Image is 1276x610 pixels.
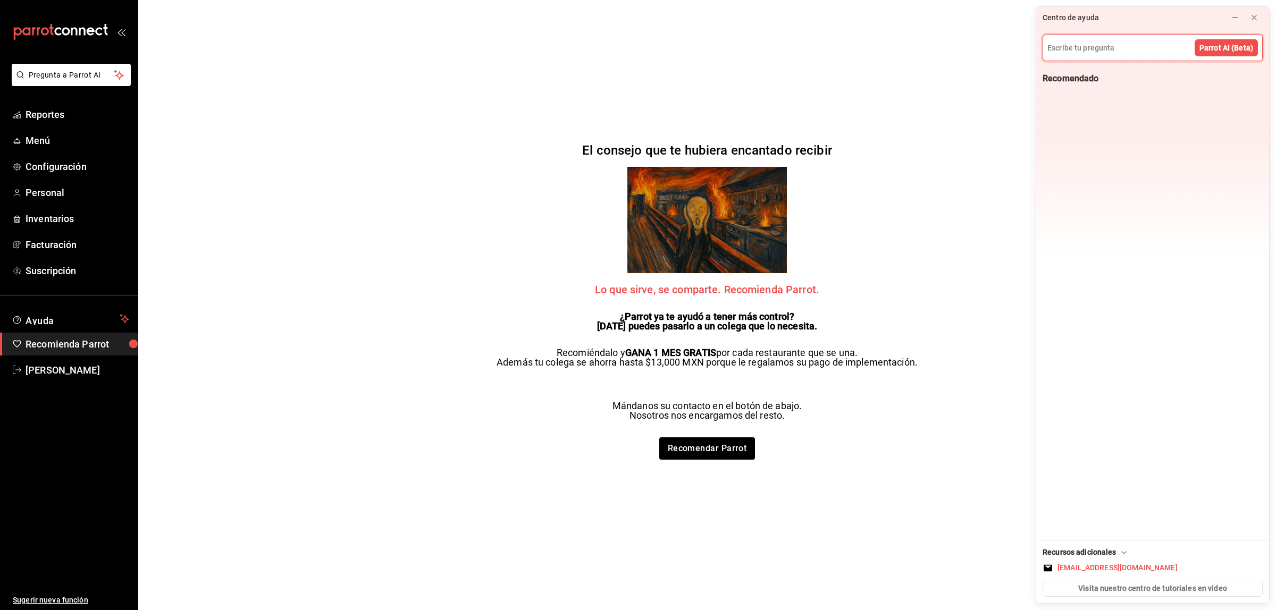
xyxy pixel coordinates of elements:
[29,70,114,81] span: Pregunta a Parrot AI
[26,185,129,200] span: Personal
[1199,43,1253,54] span: Parrot AI (Beta)
[620,311,794,322] strong: ¿Parrot ya te ayudó a tener más control?
[12,64,131,86] button: Pregunta a Parrot AI
[597,320,818,332] strong: [DATE] puedes pasarlo a un colega que lo necesita.
[117,28,125,36] button: open_drawer_menu
[26,211,129,226] span: Inventarios
[595,284,819,295] span: Lo que sirve, se comparte. Recomienda Parrot.
[1043,12,1099,23] div: Centro de ayuda
[1043,35,1262,61] input: Escribe tu pregunta
[1057,562,1178,573] div: [EMAIL_ADDRESS][DOMAIN_NAME]
[1078,583,1227,594] span: Visita nuestro centro de tutoriales en video
[7,77,131,88] a: Pregunta a Parrot AI
[582,144,832,157] h2: El consejo que te hubiera encantado recibir
[1043,580,1263,597] button: Visita nuestro centro de tutoriales en video
[26,107,129,122] span: Reportes
[659,437,755,460] a: Recomendar Parrot
[625,347,716,358] strong: GANA 1 MES GRATIS
[1195,39,1258,56] button: Parrot AI (Beta)
[26,264,129,278] span: Suscripción
[13,595,129,606] span: Sugerir nueva función
[627,167,787,273] img: referrals Parrot
[26,337,129,351] span: Recomienda Parrot
[1043,91,1263,99] div: Grid Recommendations
[26,312,115,325] span: Ayuda
[26,238,129,252] span: Facturación
[26,363,129,377] span: [PERSON_NAME]
[1043,547,1129,558] div: Recursos adicionales
[26,133,129,148] span: Menú
[1043,562,1263,573] button: [EMAIL_ADDRESS][DOMAIN_NAME]
[497,348,918,367] p: Recomiéndalo y por cada restaurante que se una. Además tu colega se ahorra hasta $13,000 MXN porq...
[612,401,802,420] p: Mándanos su contacto en el botón de abajo. Nosotros nos encargamos del resto.
[26,159,129,174] span: Configuración
[1043,73,1098,84] div: Recomendado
